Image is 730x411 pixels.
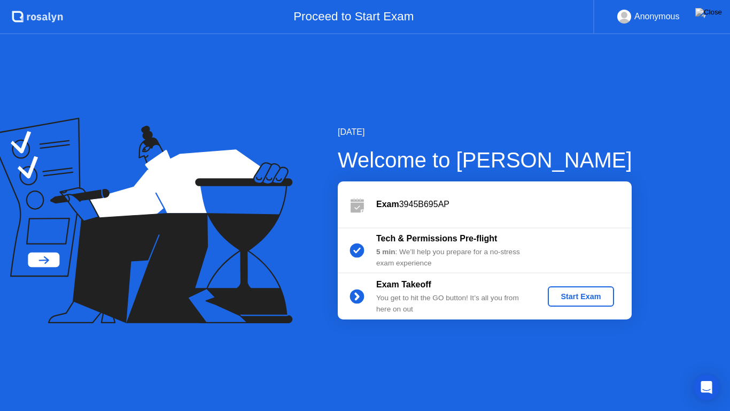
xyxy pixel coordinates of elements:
b: Exam [376,200,399,209]
b: 5 min [376,248,395,256]
div: [DATE] [338,126,632,139]
b: Exam Takeoff [376,280,431,289]
button: Start Exam [548,286,613,307]
div: 3945B695AP [376,198,632,211]
div: Start Exam [552,292,609,301]
div: Anonymous [634,10,680,24]
img: Close [695,8,722,17]
div: : We’ll help you prepare for a no-stress exam experience [376,247,530,269]
b: Tech & Permissions Pre-flight [376,234,497,243]
div: You get to hit the GO button! It’s all you from here on out [376,293,530,315]
div: Open Intercom Messenger [694,375,719,400]
div: Welcome to [PERSON_NAME] [338,144,632,176]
